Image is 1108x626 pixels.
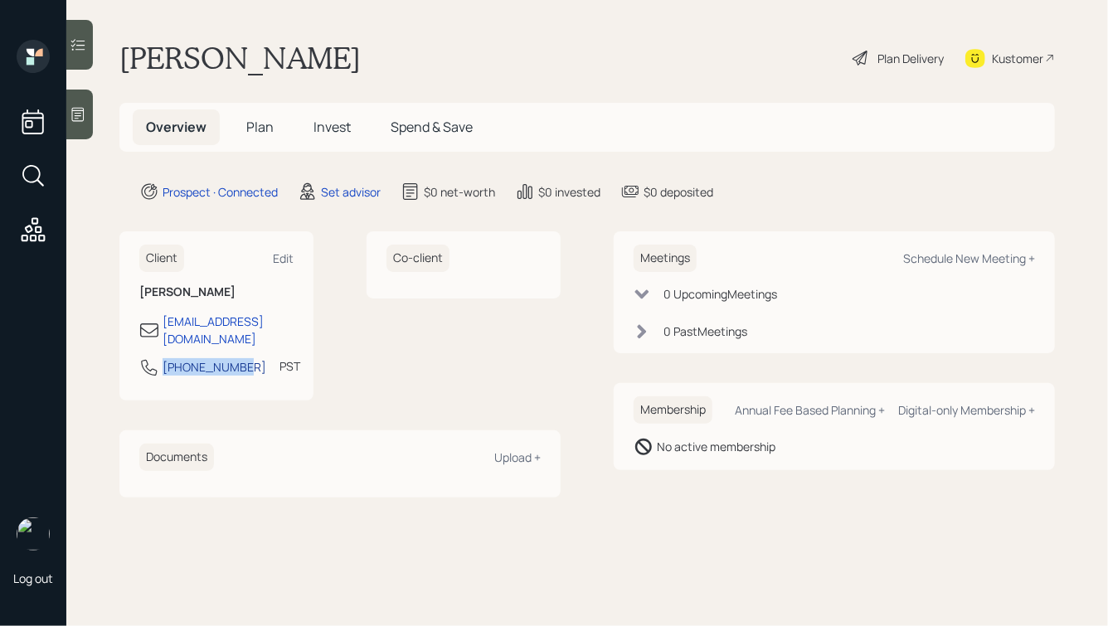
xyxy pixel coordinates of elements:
h6: [PERSON_NAME] [139,285,294,299]
div: [PHONE_NUMBER] [163,358,266,376]
span: Invest [313,118,351,136]
div: Prospect · Connected [163,183,278,201]
div: No active membership [657,438,775,455]
div: Plan Delivery [877,50,944,67]
div: Schedule New Meeting + [903,250,1035,266]
div: PST [279,357,300,375]
div: Upload + [494,449,541,465]
h1: [PERSON_NAME] [119,40,361,76]
h6: Client [139,245,184,272]
span: Plan [246,118,274,136]
h6: Meetings [634,245,697,272]
img: hunter_neumayer.jpg [17,517,50,551]
div: Set advisor [321,183,381,201]
div: Edit [273,250,294,266]
span: Spend & Save [391,118,473,136]
div: Digital-only Membership + [898,402,1035,418]
div: $0 deposited [644,183,713,201]
div: Kustomer [992,50,1043,67]
span: Overview [146,118,207,136]
h6: Membership [634,396,712,424]
div: 0 Past Meeting s [663,323,747,340]
h6: Co-client [386,245,450,272]
div: $0 invested [538,183,600,201]
div: [EMAIL_ADDRESS][DOMAIN_NAME] [163,313,294,347]
div: Annual Fee Based Planning + [735,402,885,418]
div: Log out [13,570,53,586]
div: 0 Upcoming Meeting s [663,285,777,303]
h6: Documents [139,444,214,471]
div: $0 net-worth [424,183,495,201]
